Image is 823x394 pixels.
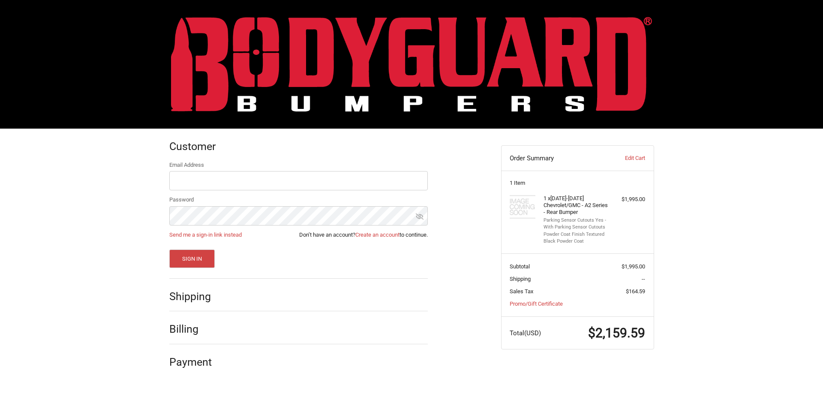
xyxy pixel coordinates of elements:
label: Password [169,195,428,204]
span: Don’t have an account? to continue. [299,231,428,239]
li: Powder Coat Finish Textured Black Powder Coat [544,231,609,245]
h3: 1 Item [510,180,645,186]
a: Send me a sign-in link instead [169,232,242,238]
span: Sales Tax [510,288,533,295]
h2: Billing [169,322,219,336]
span: $1,995.00 [622,263,645,270]
a: Edit Cart [603,154,645,162]
span: $164.59 [626,288,645,295]
li: Parking Sensor Cutouts Yes - With Parking Sensor Cutouts [544,217,609,231]
h2: Shipping [169,290,219,303]
span: Shipping [510,276,531,282]
label: Email Address [169,161,428,169]
span: Total (USD) [510,329,541,337]
a: Create an account [355,232,399,238]
h3: Order Summary [510,154,603,162]
div: $1,995.00 [611,195,645,204]
h2: Payment [169,355,219,369]
span: $2,159.59 [588,325,645,340]
span: -- [642,276,645,282]
a: Promo/Gift Certificate [510,301,563,307]
span: Subtotal [510,263,530,270]
button: Sign In [169,250,215,268]
h4: 1 x [DATE]-[DATE] Chevrolet/GMC - A2 Series - Rear Bumper [544,195,609,216]
h2: Customer [169,140,219,153]
img: BODYGUARD BUMPERS [171,17,652,111]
